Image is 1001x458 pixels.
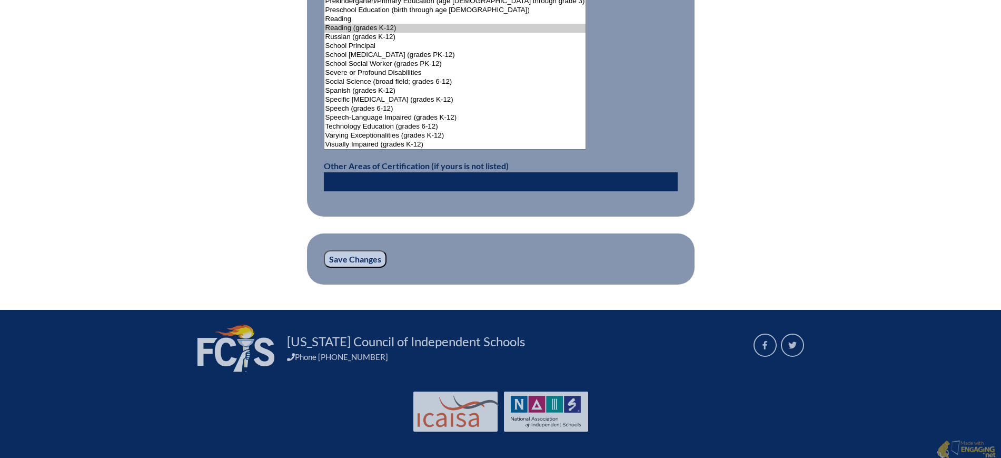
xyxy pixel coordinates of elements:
[324,86,586,95] option: Spanish (grades K-12)
[324,15,586,24] option: Reading
[324,77,586,86] option: Social Science (broad field; grades 6-12)
[324,51,586,60] option: School [MEDICAL_DATA] (grades PK-12)
[324,95,586,104] option: Specific [MEDICAL_DATA] (grades K-12)
[324,122,586,131] option: Technology Education (grades 6-12)
[287,352,741,362] div: Phone [PHONE_NUMBER]
[324,140,586,149] option: Visually Impaired (grades K-12)
[511,396,581,427] img: NAIS Logo
[283,333,529,350] a: [US_STATE] Council of Independent Schools
[324,60,586,69] option: School Social Worker (grades PK-12)
[324,33,586,42] option: Russian (grades K-12)
[324,69,586,77] option: Severe or Profound Disabilities
[324,161,509,171] label: Other Areas of Certification (if yours is not listed)
[324,104,586,113] option: Speech (grades 6-12)
[324,131,586,140] option: Varying Exceptionalities (grades K-12)
[324,6,586,15] option: Preschool Education (birth through age [DEMOGRAPHIC_DATA])
[951,440,962,455] img: Engaging - Bring it online
[324,250,386,268] input: Save Changes
[418,396,499,427] img: Int'l Council Advancing Independent School Accreditation logo
[324,113,586,122] option: Speech-Language Impaired (grades K-12)
[197,325,274,372] img: FCIS_logo_white
[324,42,586,51] option: School Principal
[324,24,586,33] option: Reading (grades K-12)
